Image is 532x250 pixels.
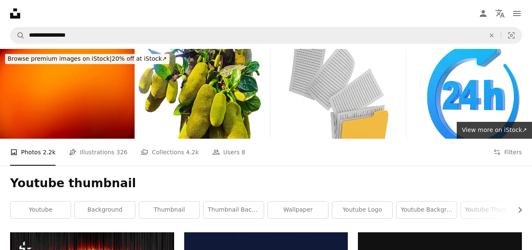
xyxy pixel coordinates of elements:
[5,54,169,64] div: 20% off at iStock ↗
[492,5,508,22] button: Language
[508,5,525,22] button: Menu
[11,27,25,43] button: Search Unsplash
[8,55,111,62] span: Browse premium images on iStock |
[204,202,264,218] a: thumbnail background
[75,202,135,218] a: background
[493,139,522,166] button: Filters
[241,148,245,157] span: 8
[271,49,405,139] img: Documents flying out of a folder
[462,126,527,133] span: View more on iStock ↗
[397,202,457,218] a: youtube background
[268,202,328,218] a: wallpaper
[69,139,127,166] a: Illustrations 326
[10,27,522,44] form: Find visuals sitewide
[139,202,199,218] a: thumbnail
[141,139,199,166] a: Collections 4.2k
[10,8,20,19] a: Home — Unsplash
[116,148,128,157] span: 326
[135,49,270,139] img: a bunch of yellow jack fruit green leaves, Closeup of fresh yellow autumn leaves with jack fruits...
[212,139,246,166] a: Users 8
[461,202,521,218] a: youtube thumbnail background
[186,148,199,157] span: 4.2k
[501,27,521,43] button: Visual search
[482,27,501,43] button: Clear
[457,122,532,139] a: View more on iStock↗
[475,5,492,22] a: Log in / Sign up
[10,176,522,191] h1: Youtube thumbnail
[512,202,522,218] button: scroll list to the right
[332,202,392,218] a: youtube logo
[11,202,71,218] a: youtube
